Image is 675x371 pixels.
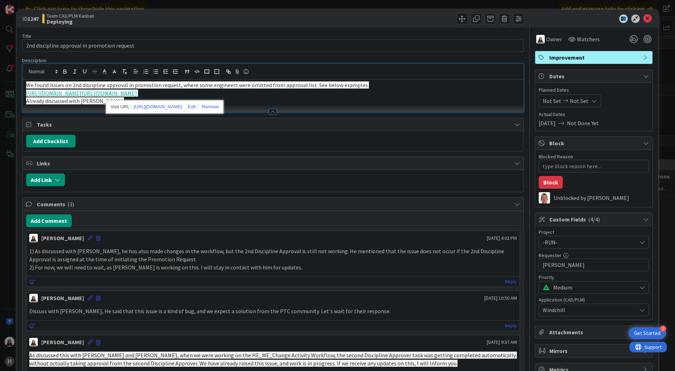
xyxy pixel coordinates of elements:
[41,338,84,346] div: [PERSON_NAME]
[15,1,32,10] span: Support
[47,19,94,24] b: Deploying
[539,192,550,203] img: TJ
[26,135,76,147] button: Add Checklist
[553,282,633,292] span: Medium
[26,174,65,186] button: Add Link
[505,277,517,286] a: Reply
[549,53,640,62] span: Improvement
[22,33,31,39] label: Title
[549,347,640,355] span: Mirrors
[588,216,600,223] span: ( 4/4 )
[484,294,517,302] span: [DATE] 10:50 AM
[505,321,517,330] a: Reply
[29,338,38,346] img: KM
[26,214,72,227] button: Add Comment
[37,200,511,208] span: Comments
[29,307,517,315] p: Discuss with [PERSON_NAME], He said that this issue is a kind of bug, and we expect a solution fr...
[539,86,649,94] span: Planned Dates
[539,119,556,127] span: [DATE]
[539,252,561,259] label: Requester
[628,327,666,339] div: Open Get Started checklist, remaining modules: 2
[543,97,561,105] span: Not Set
[134,102,182,111] a: [URL][DOMAIN_NAME]
[29,234,38,242] img: KM
[37,159,511,168] span: Links
[549,139,640,147] span: Block
[22,14,39,23] span: ID
[543,306,637,314] span: Windchill
[634,330,661,337] div: Get Started
[29,352,517,367] span: As discussed this with [PERSON_NAME] and [PERSON_NAME], when we were working on the HE_ME_Change ...
[67,201,74,208] span: ( 3 )
[539,297,649,302] div: Application (CAD/PLM)
[536,35,545,43] img: KM
[570,97,589,105] span: Not Set
[546,35,562,43] span: Owner
[29,294,38,302] img: KM
[22,57,47,63] span: Description
[82,90,137,97] a: [URL][DOMAIN_NAME]
[549,328,640,336] span: Attachments
[577,35,600,43] span: Watchers
[539,275,649,280] div: Priority
[41,234,84,242] div: [PERSON_NAME]
[29,263,517,272] p: 2) For now, we will need to wait, as [PERSON_NAME] is working on this. I will stay in contact wit...
[543,237,633,247] span: -RUN-
[554,195,649,201] div: Unblocked by [PERSON_NAME]
[22,39,524,52] input: type card name here...
[487,339,517,346] span: [DATE] 9:37 AM
[539,176,563,189] button: Block
[539,153,573,160] label: Blocked Reason
[26,81,369,89] span: We found issues on 2nd discipline approval in promotion request, where some engineers were omitte...
[28,15,39,22] b: 1247
[539,230,649,235] div: Project
[37,120,511,129] span: Tasks
[26,90,82,97] a: [URL][DOMAIN_NAME]
[26,97,124,104] span: Already discussed with [PERSON_NAME].
[539,111,649,118] span: Actual Dates
[549,72,640,80] span: Dates
[567,119,599,127] span: Not Done Yet
[41,294,84,302] div: [PERSON_NAME]
[660,326,666,332] div: 2
[29,247,517,263] p: 1) As discussed with [PERSON_NAME], he has also made changes in the workflow, but the 2nd Discipl...
[47,13,94,19] span: Team CAD/PLM Kanban
[487,235,517,242] span: [DATE] 4:02 PM
[549,215,640,224] span: Custom Fields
